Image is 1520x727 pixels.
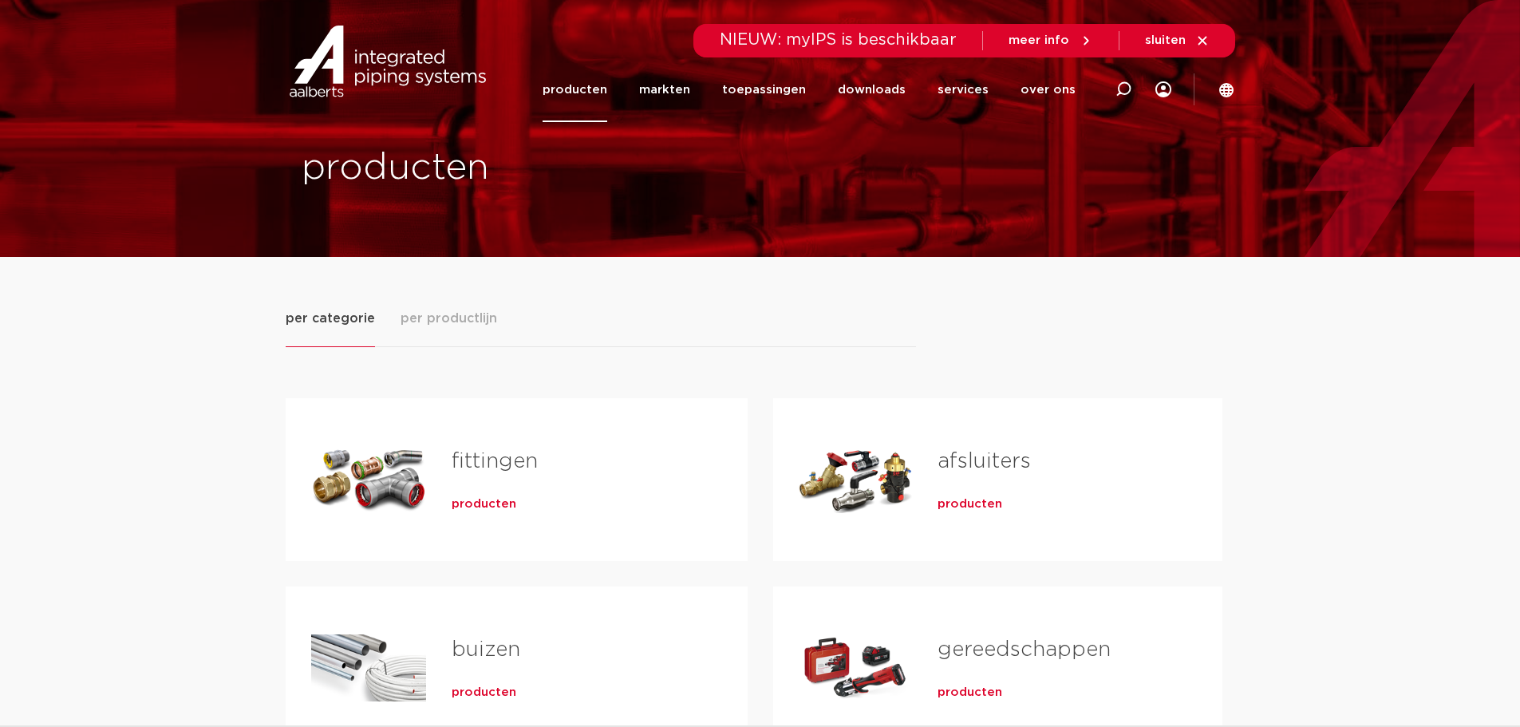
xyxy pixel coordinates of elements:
[938,639,1111,660] a: gereedschappen
[452,685,516,701] a: producten
[938,496,1002,512] a: producten
[1145,34,1186,46] span: sluiten
[1145,34,1210,48] a: sluiten
[401,309,497,328] span: per productlijn
[452,496,516,512] a: producten
[302,143,752,194] h1: producten
[1009,34,1093,48] a: meer info
[938,685,1002,701] a: producten
[838,57,906,122] a: downloads
[1009,34,1069,46] span: meer info
[639,57,690,122] a: markten
[938,451,1031,472] a: afsluiters
[543,57,1076,122] nav: Menu
[543,57,607,122] a: producten
[286,309,375,328] span: per categorie
[1155,57,1171,122] div: my IPS
[452,639,520,660] a: buizen
[1021,57,1076,122] a: over ons
[938,57,989,122] a: services
[452,451,538,472] a: fittingen
[720,32,957,48] span: NIEUW: myIPS is beschikbaar
[722,57,806,122] a: toepassingen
